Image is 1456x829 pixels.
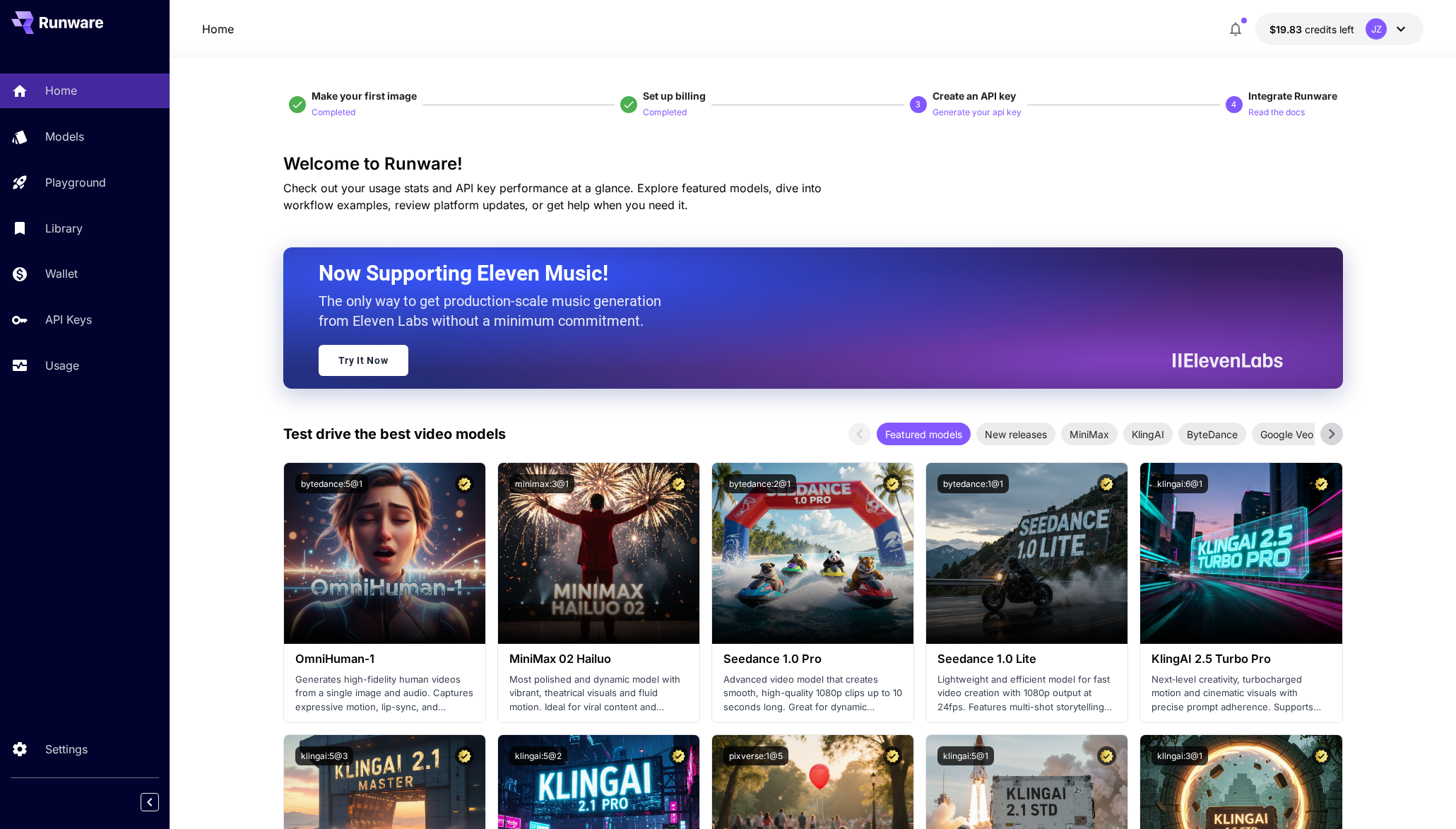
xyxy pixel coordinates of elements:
span: Check out your usage stats and API key performance at a glance. Explore featured models, dive int... [283,181,822,212]
span: $19.83 [1269,23,1305,35]
span: Make your first image [312,90,417,102]
h3: Seedance 1.0 Pro [723,652,902,666]
p: Home [45,82,77,99]
span: Integrate Runware [1248,90,1337,102]
nav: breadcrumb [202,20,234,37]
button: Collapse sidebar [141,793,159,811]
div: MiniMax [1061,423,1118,445]
p: 3 [916,98,921,111]
p: Settings [45,741,88,758]
p: The only way to get production-scale music generation from Eleven Labs without a minimum commitment. [319,291,672,331]
div: JZ [1366,18,1387,40]
h3: OmniHuman‑1 [295,652,474,666]
button: Certified Model – Vetted for best performance and includes a commercial license. [669,746,688,765]
button: $19.83142JZ [1255,13,1424,45]
h3: Seedance 1.0 Lite [937,652,1116,666]
img: alt [1140,463,1342,644]
a: Home [202,20,234,37]
button: klingai:3@1 [1152,746,1208,765]
button: minimax:3@1 [509,474,574,493]
button: Certified Model – Vetted for best performance and includes a commercial license. [883,746,902,765]
a: Try It Now [319,345,408,376]
span: New releases [976,427,1055,442]
p: Usage [45,357,79,374]
p: Playground [45,174,106,191]
p: Most polished and dynamic model with vibrant, theatrical visuals and fluid motion. Ideal for vira... [509,673,688,715]
h3: KlingAI 2.5 Turbo Pro [1152,652,1330,666]
img: alt [498,463,699,644]
button: klingai:5@3 [295,746,353,765]
img: alt [926,463,1127,644]
p: Read the docs [1248,106,1305,119]
span: Create an API key [933,90,1016,102]
button: bytedance:5@1 [295,474,368,493]
button: bytedance:2@1 [723,474,796,493]
p: Wallet [45,265,78,282]
span: Set up billing [643,90,706,102]
span: MiniMax [1061,427,1118,442]
p: Lightweight and efficient model for fast video creation with 1080p output at 24fps. Features mult... [937,673,1116,715]
p: Advanced video model that creates smooth, high-quality 1080p clips up to 10 seconds long. Great f... [723,673,902,715]
p: Completed [312,106,355,119]
div: $19.83142 [1269,22,1354,37]
span: KlingAI [1123,427,1173,442]
img: alt [712,463,913,644]
p: 4 [1231,98,1236,111]
button: Certified Model – Vetted for best performance and includes a commercial license. [1312,746,1331,765]
div: New releases [976,423,1055,445]
button: Certified Model – Vetted for best performance and includes a commercial license. [883,474,902,493]
span: ByteDance [1178,427,1246,442]
h3: Welcome to Runware! [283,154,1343,174]
div: Google Veo [1252,423,1322,445]
button: Completed [643,103,687,120]
div: KlingAI [1123,423,1173,445]
p: Next‑level creativity, turbocharged motion and cinematic visuals with precise prompt adherence. S... [1152,673,1330,715]
button: Certified Model – Vetted for best performance and includes a commercial license. [1312,474,1331,493]
button: Certified Model – Vetted for best performance and includes a commercial license. [455,474,474,493]
button: Generate your api key [933,103,1022,120]
button: Certified Model – Vetted for best performance and includes a commercial license. [1097,746,1116,765]
p: Completed [643,106,687,119]
div: Featured models [877,423,971,445]
span: credits left [1305,23,1354,35]
div: Collapse sidebar [151,789,170,815]
button: pixverse:1@5 [723,746,788,765]
span: Google Veo [1252,427,1322,442]
button: Completed [312,103,355,120]
span: Featured models [877,427,971,442]
p: API Keys [45,311,92,328]
h3: MiniMax 02 Hailuo [509,652,688,666]
button: Read the docs [1248,103,1305,120]
p: Models [45,128,84,145]
div: ByteDance [1178,423,1246,445]
button: Certified Model – Vetted for best performance and includes a commercial license. [1097,474,1116,493]
p: Test drive the best video models [283,423,506,445]
button: Certified Model – Vetted for best performance and includes a commercial license. [455,746,474,765]
h2: Now Supporting Eleven Music! [319,260,1272,287]
button: bytedance:1@1 [937,474,1009,493]
img: alt [284,463,485,644]
button: Certified Model – Vetted for best performance and includes a commercial license. [669,474,688,493]
button: klingai:5@1 [937,746,994,765]
p: Generates high-fidelity human videos from a single image and audio. Captures expressive motion, l... [295,673,474,715]
p: Generate your api key [933,106,1022,119]
button: klingai:5@2 [509,746,567,765]
p: Library [45,220,83,237]
button: klingai:6@1 [1152,474,1208,493]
